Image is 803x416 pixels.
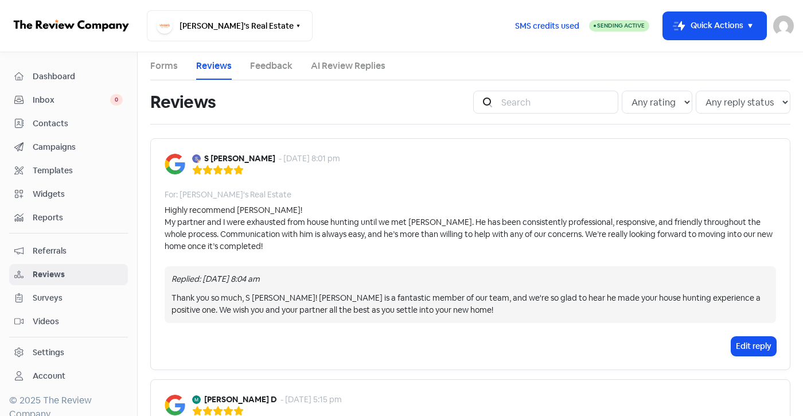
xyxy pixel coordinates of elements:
span: Widgets [33,188,123,200]
img: Avatar [192,395,201,404]
span: Referrals [33,245,123,257]
a: Referrals [9,240,128,262]
span: Reports [33,212,123,224]
span: 0 [110,94,123,106]
a: Reviews [196,59,232,73]
a: Forms [150,59,178,73]
a: Widgets [9,184,128,205]
img: User [773,15,794,36]
div: Highly recommend [PERSON_NAME]! My partner and I were exhausted from house hunting until we met [... [165,204,776,252]
img: Image [165,395,185,415]
span: Videos [33,316,123,328]
span: Dashboard [33,71,123,83]
a: Account [9,366,128,387]
button: [PERSON_NAME]'s Real Estate [147,10,313,41]
div: Account [33,370,65,382]
span: Contacts [33,118,123,130]
span: Templates [33,165,123,177]
div: - [DATE] 8:01 pm [279,153,340,165]
span: Surveys [33,292,123,304]
i: Replied: [DATE] 8:04 am [171,274,260,284]
img: Image [165,154,185,174]
a: Surveys [9,287,128,309]
a: Reports [9,207,128,228]
span: Reviews [33,269,123,281]
b: S [PERSON_NAME] [204,153,275,165]
span: Campaigns [33,141,123,153]
div: - [DATE] 5:15 pm [280,394,342,406]
div: Thank you so much, S [PERSON_NAME]! [PERSON_NAME] is a fantastic member of our team, and we're so... [171,292,769,316]
b: [PERSON_NAME] D [204,394,277,406]
a: Inbox 0 [9,90,128,111]
a: Dashboard [9,66,128,87]
a: Feedback [250,59,293,73]
button: Quick Actions [663,12,766,40]
h1: Reviews [150,84,216,120]
a: Videos [9,311,128,332]
a: Templates [9,160,128,181]
input: Search [494,91,618,114]
a: Reviews [9,264,128,285]
a: Contacts [9,113,128,134]
a: Settings [9,342,128,363]
a: AI Review Replies [311,59,385,73]
span: Inbox [33,94,110,106]
img: Avatar [192,154,201,163]
span: Sending Active [597,22,645,29]
a: SMS credits used [505,19,589,31]
button: Edit reply [731,337,776,356]
span: SMS credits used [515,20,579,32]
div: Settings [33,347,64,359]
a: Campaigns [9,137,128,158]
div: For: [PERSON_NAME]'s Real Estate [165,189,291,201]
a: Sending Active [589,19,649,33]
